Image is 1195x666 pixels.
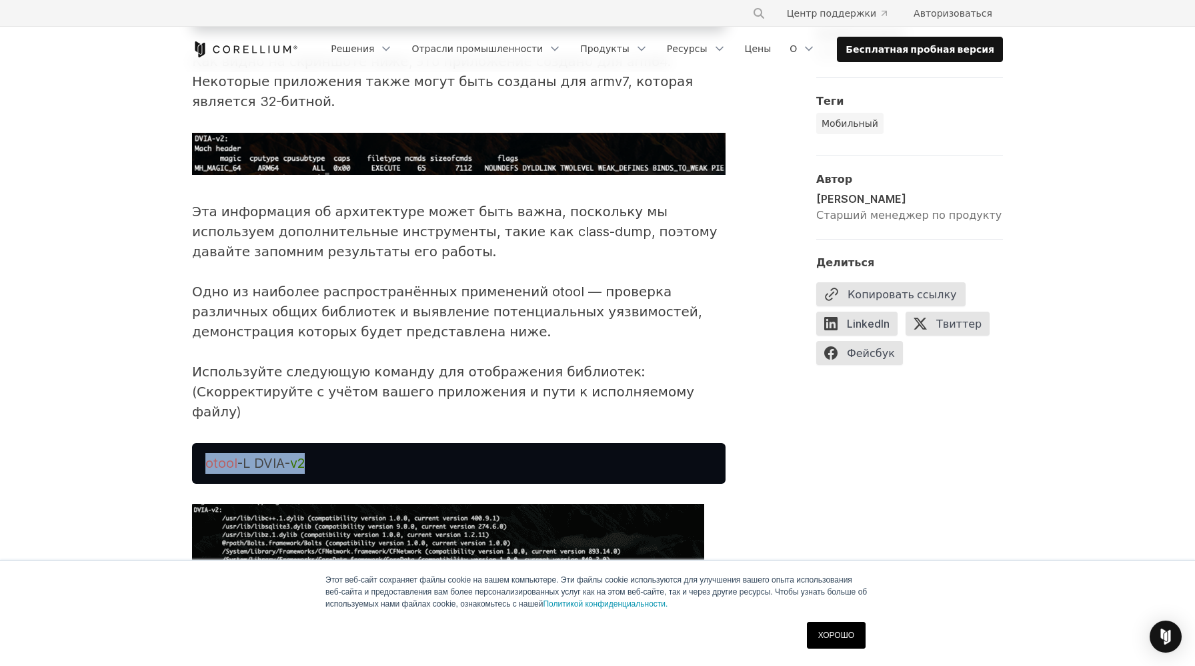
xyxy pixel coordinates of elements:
[323,37,1003,62] div: Меню навигации
[816,256,874,269] font: Делиться
[816,192,906,206] font: [PERSON_NAME]
[816,312,906,341] a: LinkedIn
[847,346,895,360] font: Фейсбук
[580,43,630,54] font: Продукты
[822,117,878,129] font: Мобильный
[747,1,771,25] button: Поиск
[205,455,237,471] font: otool
[816,341,911,370] a: Фейсбук
[1150,621,1182,653] div: Open Intercom Messenger
[237,455,290,471] font: -L DVIA-
[787,7,876,19] font: Центр поддержки
[192,41,298,57] a: Кореллиум Дом
[192,133,726,175] img: image-png-Feb-23-2023-04-25-04-5245-PM.png
[807,622,866,649] a: ХОРОШО
[847,317,890,330] font: LinkedIn
[290,455,305,471] font: v2
[816,172,852,186] font: Автор
[816,282,966,306] button: Копировать ссылку
[745,43,772,54] font: Цены
[192,284,702,340] font: Одно из наиболее распространённых применений otool — проверка различных общих библиотек и выявлен...
[411,43,543,54] font: Отрасли промышленности
[816,113,884,134] a: Мобильный
[667,43,708,54] font: Ресурсы
[818,631,854,640] font: ХОРОШО
[192,53,693,109] font: Как видно на скриншоте ниже, это приложение создано для arm64. Некоторые приложения также могут б...
[543,599,668,609] a: Политикой конфиденциальности.
[192,204,718,260] font: Эта информация об архитектуре может быть важна, поскольку мы используем дополнительные инструмент...
[906,312,998,341] a: Твиттер
[846,43,994,55] font: Бесплатная пробная версия
[790,43,797,54] font: О
[936,317,982,330] font: Твиттер
[192,364,694,420] font: Используйте следующую команду для отображения библиотек: (Скорректируйте с учётом вашего приложен...
[914,7,992,19] font: Авторизоваться
[325,575,867,609] font: Этот веб-сайт сохраняет файлы cookie на вашем компьютере. Эти файлы cookie используются для улучш...
[331,43,374,54] font: Решения
[816,94,844,107] font: Теги
[816,208,1002,222] font: Старший менеджер по продукту
[736,1,1003,25] div: Меню навигации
